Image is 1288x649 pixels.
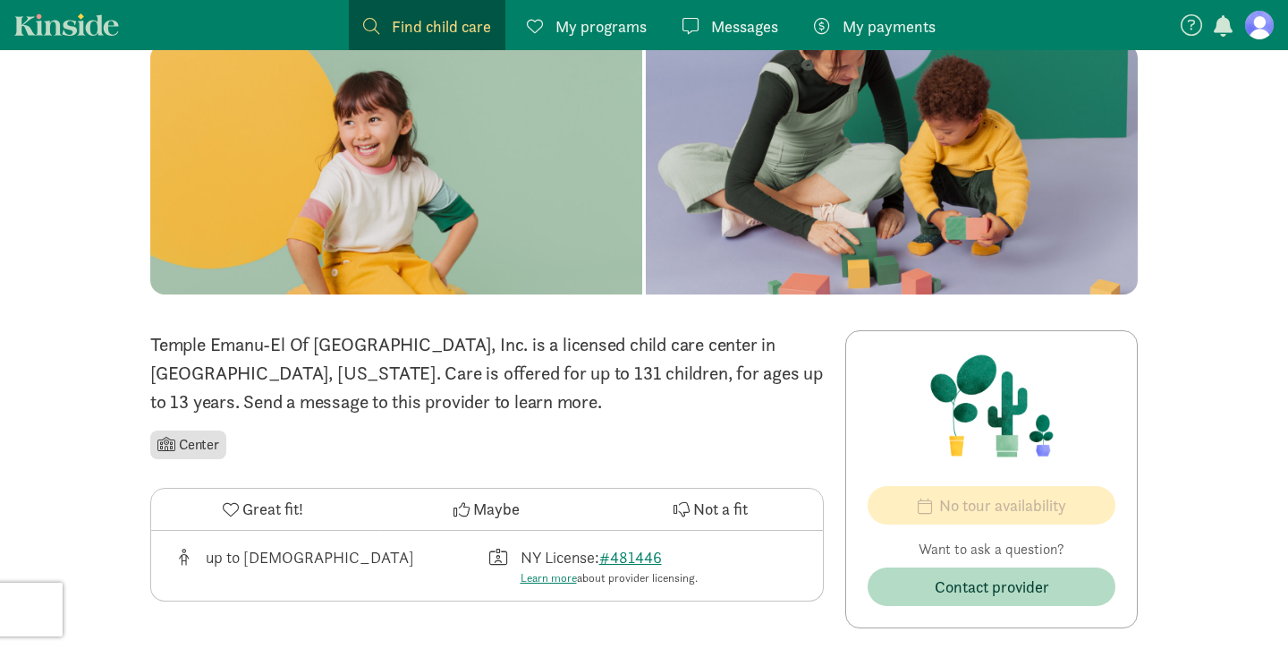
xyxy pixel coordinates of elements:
span: Maybe [473,497,520,521]
div: License number [487,545,802,587]
span: No tour availability [939,493,1066,517]
span: Messages [711,14,778,38]
button: Maybe [375,489,598,530]
a: Kinside [14,13,119,36]
span: Find child care [392,14,491,38]
div: NY License: [521,545,698,587]
p: Temple Emanu-El Of [GEOGRAPHIC_DATA], Inc. is a licensed child care center in [GEOGRAPHIC_DATA], ... [150,330,824,416]
div: Age range for children that this provider cares for [173,545,487,587]
button: Contact provider [868,568,1115,606]
li: Center [150,431,226,459]
div: up to [DEMOGRAPHIC_DATA] [206,545,414,587]
p: Want to ask a question? [868,539,1115,560]
button: No tour availability [868,486,1115,525]
button: Not a fit [599,489,823,530]
span: Contact provider [935,575,1049,599]
span: Great fit! [242,497,303,521]
button: Great fit! [151,489,375,530]
a: #481446 [599,547,662,568]
span: My programs [555,14,647,38]
span: Not a fit [693,497,748,521]
div: about provider licensing. [521,569,698,587]
a: Learn more [521,570,577,585]
span: My payments [843,14,936,38]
